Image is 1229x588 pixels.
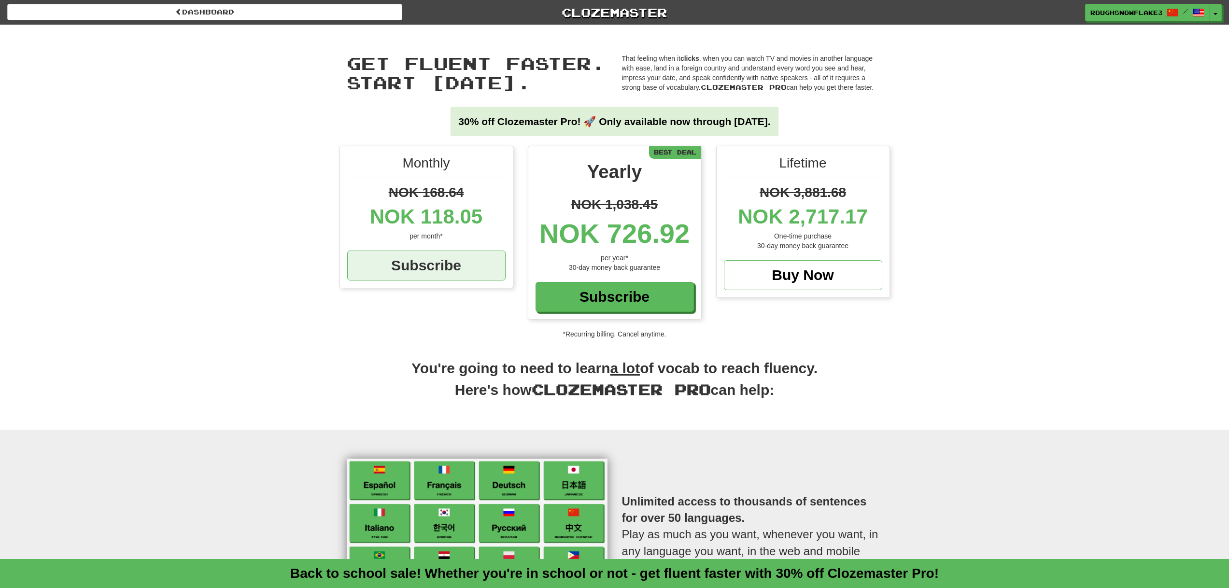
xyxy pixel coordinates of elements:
a: Dashboard [7,4,402,20]
div: Monthly [347,154,506,178]
span: Clozemaster Pro [701,83,787,91]
u: a lot [610,360,640,376]
strong: clicks [680,55,699,62]
strong: 30% off Clozemaster Pro! 🚀 Only available now through [DATE]. [458,116,770,127]
span: / [1183,8,1188,14]
div: 30-day money back guarantee [724,241,882,251]
div: NOK 118.05 [347,202,506,231]
a: Subscribe [347,251,506,280]
strong: Unlimited access to thousands of sentences for over 50 languages. [622,495,867,524]
div: Best Deal [649,146,701,158]
h2: You're going to need to learn of vocab to reach fluency. Here's how can help: [339,358,890,410]
div: Yearly [536,158,694,190]
a: Back to school sale! Whether you're in school or not - get fluent faster with 30% off Clozemaster... [290,566,939,581]
span: NOK 1,038.45 [571,197,658,212]
a: Buy Now [724,260,882,290]
a: RoughSnowflake3192 / [1085,4,1210,21]
span: NOK 168.64 [389,185,464,200]
div: Lifetime [724,154,882,178]
div: per year* [536,253,694,263]
a: Clozemaster [417,4,812,21]
p: That feeling when it , when you can watch TV and movies in another language with ease, land in a ... [622,54,883,92]
span: Get fluent faster. Start [DATE]. [347,53,606,93]
div: NOK 726.92 [536,214,694,253]
div: NOK 2,717.17 [724,202,882,231]
span: Clozemaster Pro [532,380,711,398]
div: One-time purchase [724,231,882,241]
div: 30-day money back guarantee [536,263,694,272]
a: Subscribe [536,282,694,312]
span: NOK 3,881.68 [760,185,846,200]
div: per month* [347,231,506,241]
span: RoughSnowflake3192 [1090,8,1162,17]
